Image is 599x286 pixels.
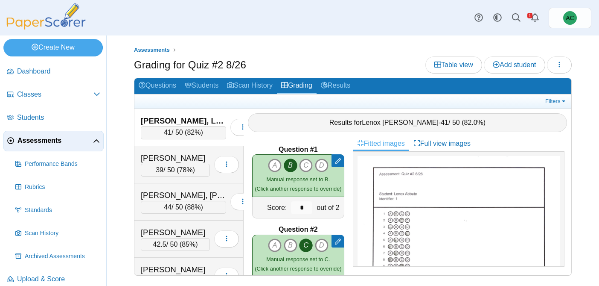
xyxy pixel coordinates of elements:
[315,239,329,252] i: D
[441,119,448,126] span: 41
[3,3,89,29] img: PaperScorer
[12,154,104,174] a: Performance Bands
[464,119,483,126] span: 82.0%
[25,206,100,215] span: Standards
[566,15,574,21] span: Andrew Christman
[25,183,100,192] span: Rubrics
[25,252,100,261] span: Archived Assessments
[141,153,210,164] div: [PERSON_NAME]
[17,90,93,99] span: Classes
[3,62,104,82] a: Dashboard
[3,24,89,31] a: PaperScorer
[141,190,226,201] div: [PERSON_NAME], [PERSON_NAME] [PERSON_NAME]
[12,177,104,198] a: Rubrics
[315,159,329,172] i: D
[543,97,569,106] a: Filters
[3,85,104,105] a: Classes
[253,197,289,218] div: Score:
[434,61,473,68] span: Table view
[153,241,166,248] span: 42.5
[299,159,313,172] i: C
[141,126,226,139] div: / 50 ( )
[268,159,282,172] i: A
[268,239,282,252] i: A
[164,203,172,211] span: 44
[141,164,210,177] div: / 50 ( )
[179,166,192,174] span: 78%
[141,201,226,214] div: / 50 ( )
[141,238,210,251] div: / 50 ( )
[299,239,313,252] i: C
[284,159,297,172] i: B
[484,56,545,74] a: Add student
[549,8,591,28] a: Andrew Christman
[248,113,567,132] div: Results for - / 50 ( )
[134,78,180,94] a: Questions
[266,256,330,262] span: Manual response set to C.
[12,246,104,267] a: Archived Assessments
[277,78,317,94] a: Grading
[12,200,104,221] a: Standards
[134,47,170,53] span: Assessments
[353,136,409,151] a: Fitted images
[279,225,318,234] b: Question #2
[141,264,210,275] div: [PERSON_NAME]
[141,115,226,127] div: [PERSON_NAME], Lenox
[132,45,172,56] a: Assessments
[25,160,100,168] span: Performance Bands
[141,227,210,238] div: [PERSON_NAME]
[187,129,201,136] span: 82%
[223,78,277,94] a: Scan History
[267,176,330,183] span: Manual response set to B.
[3,39,103,56] a: Create New
[17,113,100,122] span: Students
[25,229,100,238] span: Scan History
[164,129,172,136] span: 41
[409,136,475,151] a: Full view images
[255,256,341,272] small: (Click another response to override)
[187,203,201,211] span: 88%
[526,9,544,27] a: Alerts
[17,67,100,76] span: Dashboard
[425,56,482,74] a: Table view
[3,108,104,128] a: Students
[362,119,439,126] span: Lenox [PERSON_NAME]
[493,61,536,68] span: Add student
[17,274,100,284] span: Upload & Score
[284,239,297,252] i: B
[563,11,577,25] span: Andrew Christman
[3,131,104,151] a: Assessments
[182,241,195,248] span: 85%
[279,145,318,154] b: Question #1
[12,223,104,244] a: Scan History
[156,166,163,174] span: 39
[255,176,341,192] small: (Click another response to override)
[317,78,355,94] a: Results
[314,197,343,218] div: out of 2
[134,58,246,72] h1: Grading for Quiz #2 8/26
[17,136,93,145] span: Assessments
[180,78,223,94] a: Students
